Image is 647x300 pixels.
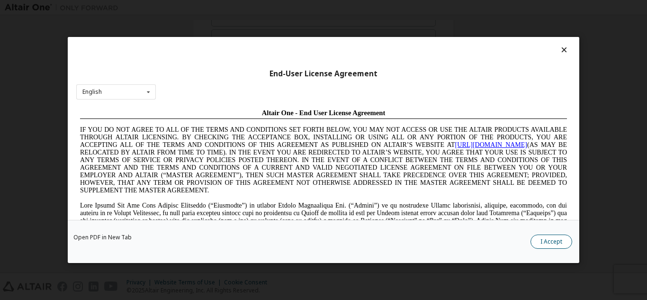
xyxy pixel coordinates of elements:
[76,69,571,79] div: End-User License Agreement
[4,97,491,164] span: Lore Ipsumd Sit Ame Cons Adipisc Elitseddo (“Eiusmodte”) in utlabor Etdolo Magnaaliqua Eni. (“Adm...
[186,4,309,11] span: Altair One - End User License Agreement
[530,235,572,249] button: I Accept
[379,36,451,43] a: [URL][DOMAIN_NAME]
[4,21,491,89] span: IF YOU DO NOT AGREE TO ALL OF THE TERMS AND CONDITIONS SET FORTH BELOW, YOU MAY NOT ACCESS OR USE...
[73,235,132,240] a: Open PDF in New Tab
[82,89,102,95] div: English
